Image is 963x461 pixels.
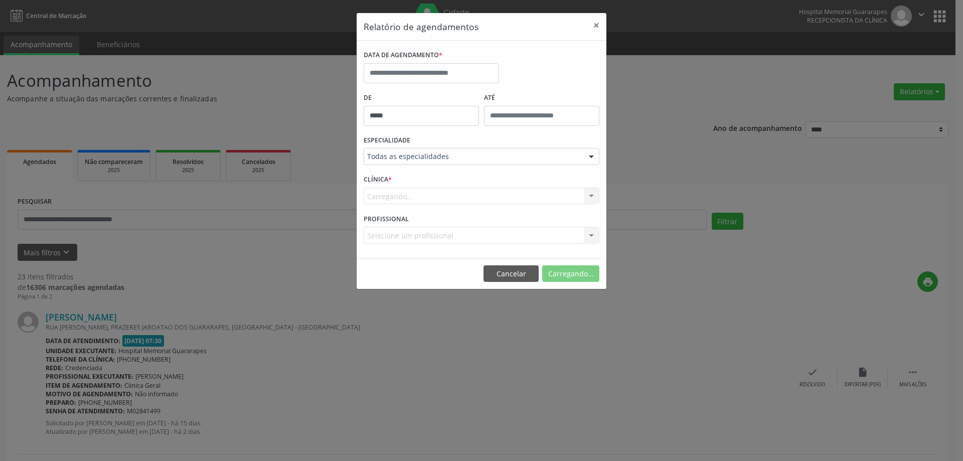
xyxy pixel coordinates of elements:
button: Carregando... [542,265,599,282]
label: ATÉ [484,90,599,106]
span: Todas as especialidades [367,151,579,162]
label: CLÍNICA [364,172,392,188]
button: Cancelar [484,265,539,282]
label: DATA DE AGENDAMENTO [364,48,442,63]
label: De [364,90,479,106]
button: Close [586,13,606,38]
label: ESPECIALIDADE [364,133,410,148]
label: PROFISSIONAL [364,211,409,227]
h5: Relatório de agendamentos [364,20,478,33]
